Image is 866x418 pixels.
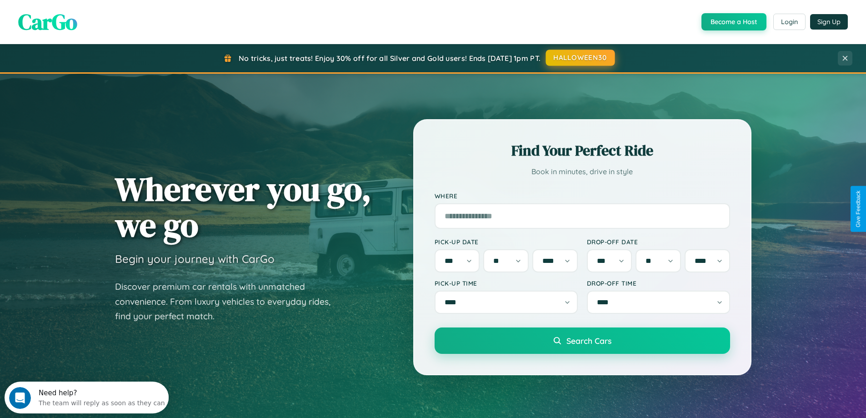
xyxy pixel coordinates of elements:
[9,387,31,409] iframe: Intercom live chat
[18,7,77,37] span: CarGo
[855,191,861,227] div: Give Feedback
[115,171,371,243] h1: Wherever you go, we go
[566,336,611,346] span: Search Cars
[115,279,342,324] p: Discover premium car rentals with unmatched convenience. From luxury vehicles to everyday rides, ...
[810,14,848,30] button: Sign Up
[34,8,160,15] div: Need help?
[701,13,766,30] button: Become a Host
[546,50,615,66] button: HALLOWEEN30
[435,165,730,178] p: Book in minutes, drive in style
[435,192,730,200] label: Where
[773,14,806,30] button: Login
[435,327,730,354] button: Search Cars
[4,4,169,29] div: Open Intercom Messenger
[435,238,578,246] label: Pick-up Date
[34,15,160,25] div: The team will reply as soon as they can
[435,279,578,287] label: Pick-up Time
[5,382,169,413] iframe: Intercom live chat discovery launcher
[239,54,541,63] span: No tricks, just treats! Enjoy 30% off for all Silver and Gold users! Ends [DATE] 1pm PT.
[587,238,730,246] label: Drop-off Date
[115,252,275,266] h3: Begin your journey with CarGo
[435,141,730,161] h2: Find Your Perfect Ride
[587,279,730,287] label: Drop-off Time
